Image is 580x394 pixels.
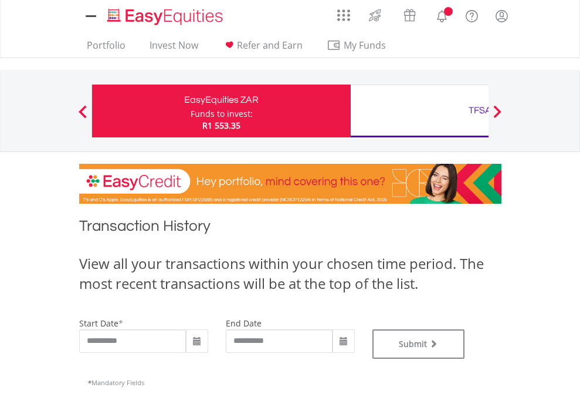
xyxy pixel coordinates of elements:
a: Home page [103,3,228,26]
img: EasyEquities_Logo.png [105,7,228,26]
img: EasyCredit Promotion Banner [79,164,501,204]
label: start date [79,318,118,329]
img: grid-menu-icon.svg [337,9,350,22]
img: thrive-v2.svg [365,6,385,25]
a: Refer and Earn [218,39,307,58]
button: Next [486,111,509,123]
img: vouchers-v2.svg [400,6,419,25]
span: Mandatory Fields [88,378,144,387]
div: Funds to invest: [191,108,253,120]
a: My Profile [487,3,517,29]
span: My Funds [327,38,403,53]
a: Invest Now [145,39,203,58]
a: Notifications [427,3,457,26]
a: Portfolio [82,39,130,58]
button: Previous [71,111,94,123]
span: R1 553.35 [202,120,240,131]
label: end date [226,318,262,329]
div: EasyEquities ZAR [99,92,344,108]
span: Refer and Earn [237,39,303,52]
a: Vouchers [392,3,427,25]
h1: Transaction History [79,215,501,242]
button: Submit [372,329,465,359]
a: FAQ's and Support [457,3,487,26]
div: View all your transactions within your chosen time period. The most recent transactions will be a... [79,254,501,294]
a: AppsGrid [330,3,358,22]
